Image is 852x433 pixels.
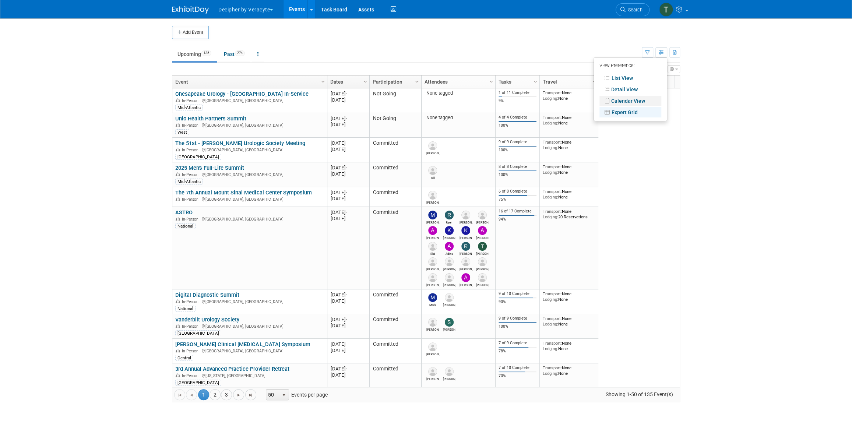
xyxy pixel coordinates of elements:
[175,216,324,222] div: [GEOGRAPHIC_DATA], [GEOGRAPHIC_DATA]
[266,390,279,400] span: 50
[426,251,439,256] div: Elai Davicioni
[460,251,472,256] div: Randi LeBoyer
[330,171,366,177] div: [DATE]
[461,226,470,235] img: Katrina Nashashibi
[369,88,421,113] td: Not Going
[460,266,472,271] div: Justin Clem
[443,327,456,331] div: Scott Kiedrowski
[176,373,180,377] img: In-Person Event
[499,349,537,354] div: 78%
[345,190,347,195] span: -
[543,291,562,296] span: Transport:
[543,297,558,302] span: Lodging:
[478,226,487,235] img: Andrew Hanson
[362,75,370,87] a: Column Settings
[443,266,456,271] div: Julie Manning
[543,209,596,219] div: None 20 Reservations
[426,266,439,271] div: Samantha Abramo
[443,219,456,224] div: Ryen MacDonald
[345,165,347,170] span: -
[182,148,201,152] span: In-Person
[172,26,209,39] button: Add Event
[198,389,209,400] span: 1
[543,321,558,327] span: Lodging:
[175,189,311,196] a: The 7th Annual Mount Sinai Medical Center Symposium
[659,3,673,17] img: Tony Alvarado
[175,355,193,361] div: Central
[445,293,454,302] img: Brad Westenskow
[499,217,537,222] div: 94%
[176,172,180,176] img: In-Person Event
[591,75,599,87] a: Column Settings
[221,389,232,400] a: 3
[543,214,558,219] span: Lodging:
[499,189,537,194] div: 6 of 8 Complete
[543,140,596,150] div: None None
[499,197,537,202] div: 75%
[543,90,596,101] div: None None
[428,211,437,219] img: Megan Gorostiza
[426,376,439,381] div: Trevor Gaskill
[175,209,193,216] a: ASTRO
[369,113,421,138] td: Not Going
[218,47,250,61] a: Past274
[543,346,558,351] span: Lodging:
[186,389,197,400] a: Go to the previous page
[478,242,487,251] img: Tony Alvarado
[176,324,180,328] img: In-Person Event
[478,211,487,219] img: Jeffrey Thomas
[543,209,562,214] span: Transport:
[543,365,596,376] div: None None
[233,389,244,400] a: Go to the next page
[445,318,454,327] img: Scott Kiedrowski
[543,316,596,327] div: None None
[369,339,421,363] td: Committed
[445,242,454,251] img: Adina Gerson-Gurwitz
[461,211,470,219] img: Eileen Kelly
[177,392,183,398] span: Go to the first page
[175,330,221,336] div: [GEOGRAPHIC_DATA]
[182,299,201,304] span: In-Person
[460,282,472,287] div: Andrew Cala
[330,189,366,196] div: [DATE]
[176,98,180,102] img: In-Person Event
[543,170,558,175] span: Lodging:
[532,75,540,87] a: Column Settings
[626,7,642,13] span: Search
[428,293,437,302] img: Mark Brennan
[369,187,421,207] td: Committed
[478,273,487,282] img: Seagle Liu
[445,273,454,282] img: Adam Elias
[175,323,324,329] div: [GEOGRAPHIC_DATA], [GEOGRAPHIC_DATA]
[210,389,221,400] a: 2
[175,115,246,122] a: Unio Health Partners Summit
[182,217,201,222] span: In-Person
[499,90,537,95] div: 1 of 11 Complete
[499,75,535,88] a: Tasks
[426,282,439,287] div: Bryan Bass
[487,75,496,87] a: Column Settings
[330,97,366,103] div: [DATE]
[488,79,494,85] span: Column Settings
[476,219,489,224] div: Jeffrey Thomas
[543,341,562,346] span: Transport:
[543,96,558,101] span: Lodging:
[499,115,537,120] div: 4 of 4 Complete
[443,251,456,256] div: Adina Gerson-Gurwitz
[330,292,366,298] div: [DATE]
[175,147,324,153] div: [GEOGRAPHIC_DATA], [GEOGRAPHIC_DATA]
[461,257,470,266] img: Justin Clem
[599,96,661,106] a: Calendar View
[175,306,196,311] div: National
[426,327,439,331] div: Ryan Bauchiero
[281,392,287,398] span: select
[345,317,347,322] span: -
[330,372,366,378] div: [DATE]
[543,140,562,145] span: Transport:
[330,140,366,146] div: [DATE]
[330,298,366,304] div: [DATE]
[172,6,209,14] img: ExhibitDay
[175,292,239,298] a: Digital Diagnostic Summit
[532,79,538,85] span: Column Settings
[175,165,244,171] a: 2025 Men's Full-Life Summit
